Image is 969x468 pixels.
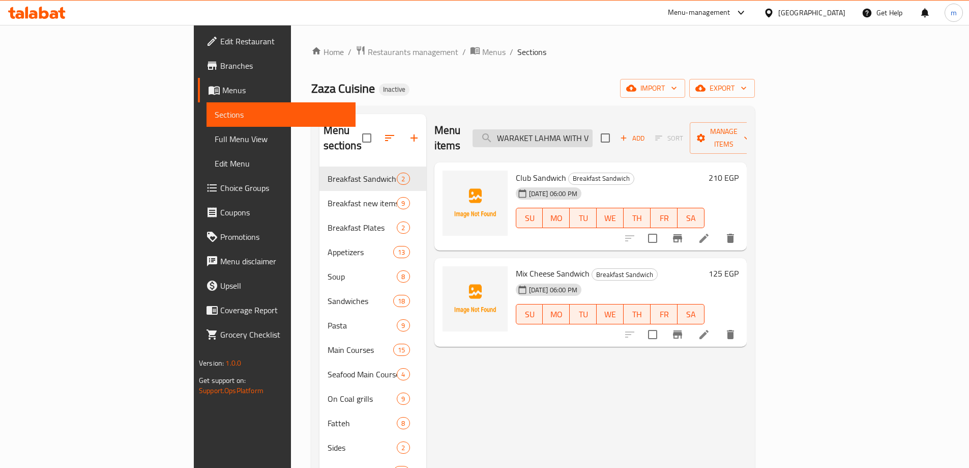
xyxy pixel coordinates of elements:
a: Edit menu item [698,328,710,341]
span: [DATE] 06:00 PM [525,285,581,295]
button: FR [651,208,678,228]
div: items [397,173,409,185]
span: Version: [199,356,224,370]
button: Add section [402,126,426,150]
button: delete [718,226,743,251]
div: items [397,270,409,283]
span: Menus [482,46,506,58]
button: FR [651,304,678,324]
span: MO [547,307,566,322]
div: Soup8 [319,264,426,289]
span: Appetizers [328,246,394,258]
button: delete [718,322,743,347]
div: Seafood Main Courses4 [319,362,426,387]
div: Breakfast Plates2 [319,215,426,240]
div: Pasta9 [319,313,426,338]
button: WE [597,208,624,228]
a: Menus [198,78,356,102]
span: Choice Groups [220,182,347,194]
span: Sandwiches [328,295,394,307]
div: On Coal grills [328,393,397,405]
button: SA [678,304,704,324]
div: items [393,246,409,258]
img: Club Sandwich [443,171,508,236]
span: Soup [328,270,397,283]
span: SA [682,307,700,322]
a: Restaurants management [356,45,458,59]
span: Select to update [642,228,663,249]
img: Mix Cheese Sandwich [443,266,508,332]
span: Edit Menu [215,157,347,170]
a: Upsell [198,273,356,298]
div: Breakfast Sandwich [592,268,658,281]
button: TU [570,208,597,228]
button: import [620,79,685,98]
span: Pasta [328,319,397,332]
span: Main Courses [328,344,394,356]
span: Edit Restaurant [220,35,347,47]
button: WE [597,304,624,324]
span: Breakfast Plates [328,222,397,234]
span: Coupons [220,206,347,218]
button: MO [543,208,570,228]
a: Menu disclaimer [198,249,356,273]
button: SU [516,208,543,228]
span: Club Sandwich [516,170,566,185]
span: 8 [397,272,409,282]
span: Select section first [649,130,690,146]
span: SU [520,211,539,226]
span: 9 [397,321,409,331]
span: Upsell [220,280,347,292]
span: 9 [397,199,409,208]
span: 15 [394,345,409,355]
div: items [397,368,409,380]
span: TH [628,307,647,322]
div: Breakfast new items9 [319,191,426,215]
button: Manage items [690,122,758,154]
div: Inactive [379,84,409,96]
a: Support.OpsPlatform [199,384,263,397]
a: Full Menu View [207,127,356,151]
div: [GEOGRAPHIC_DATA] [778,7,845,18]
span: Seafood Main Courses [328,368,397,380]
span: 2 [397,223,409,233]
button: export [689,79,755,98]
button: Branch-specific-item [665,322,690,347]
span: MO [547,211,566,226]
span: Select to update [642,324,663,345]
span: Menus [222,84,347,96]
span: [DATE] 06:00 PM [525,189,581,199]
span: Breakfast new items [328,197,397,209]
span: Select all sections [356,127,377,149]
span: WE [601,211,620,226]
div: Appetizers13 [319,240,426,264]
button: MO [543,304,570,324]
a: Edit Menu [207,151,356,176]
span: Manage items [698,125,750,151]
span: import [628,82,677,95]
span: Inactive [379,85,409,94]
span: Select section [595,127,616,149]
div: items [397,393,409,405]
a: Grocery Checklist [198,322,356,347]
div: Sandwiches18 [319,289,426,313]
span: Sort sections [377,126,402,150]
span: Add [619,132,646,144]
div: Breakfast Sandwich [568,173,634,185]
h6: 125 EGP [709,266,739,281]
div: Sides2 [319,435,426,460]
div: On Coal grills9 [319,387,426,411]
span: SU [520,307,539,322]
div: Breakfast Sandwich2 [319,167,426,191]
div: items [397,222,409,234]
span: 13 [394,247,409,257]
span: 1.0.0 [225,356,241,370]
span: Fatteh [328,417,397,429]
a: Edit Restaurant [198,29,356,53]
span: Mix Cheese Sandwich [516,266,590,281]
a: Edit menu item [698,232,710,244]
